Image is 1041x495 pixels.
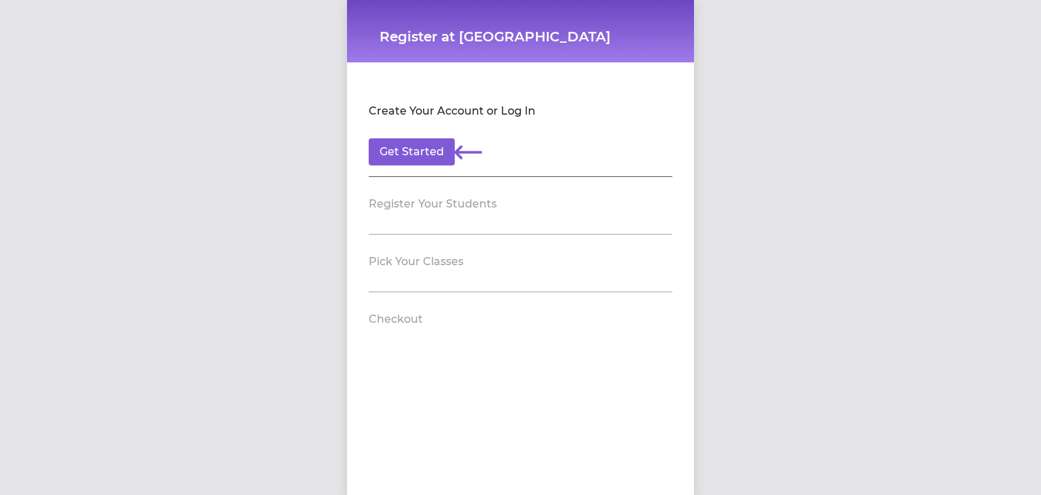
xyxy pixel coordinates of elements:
[369,103,535,119] h2: Create Your Account or Log In
[380,27,661,46] h1: Register at [GEOGRAPHIC_DATA]
[369,196,497,212] h2: Register Your Students
[369,311,423,328] h2: Checkout
[369,254,464,270] h2: Pick Your Classes
[369,138,455,165] button: Get Started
